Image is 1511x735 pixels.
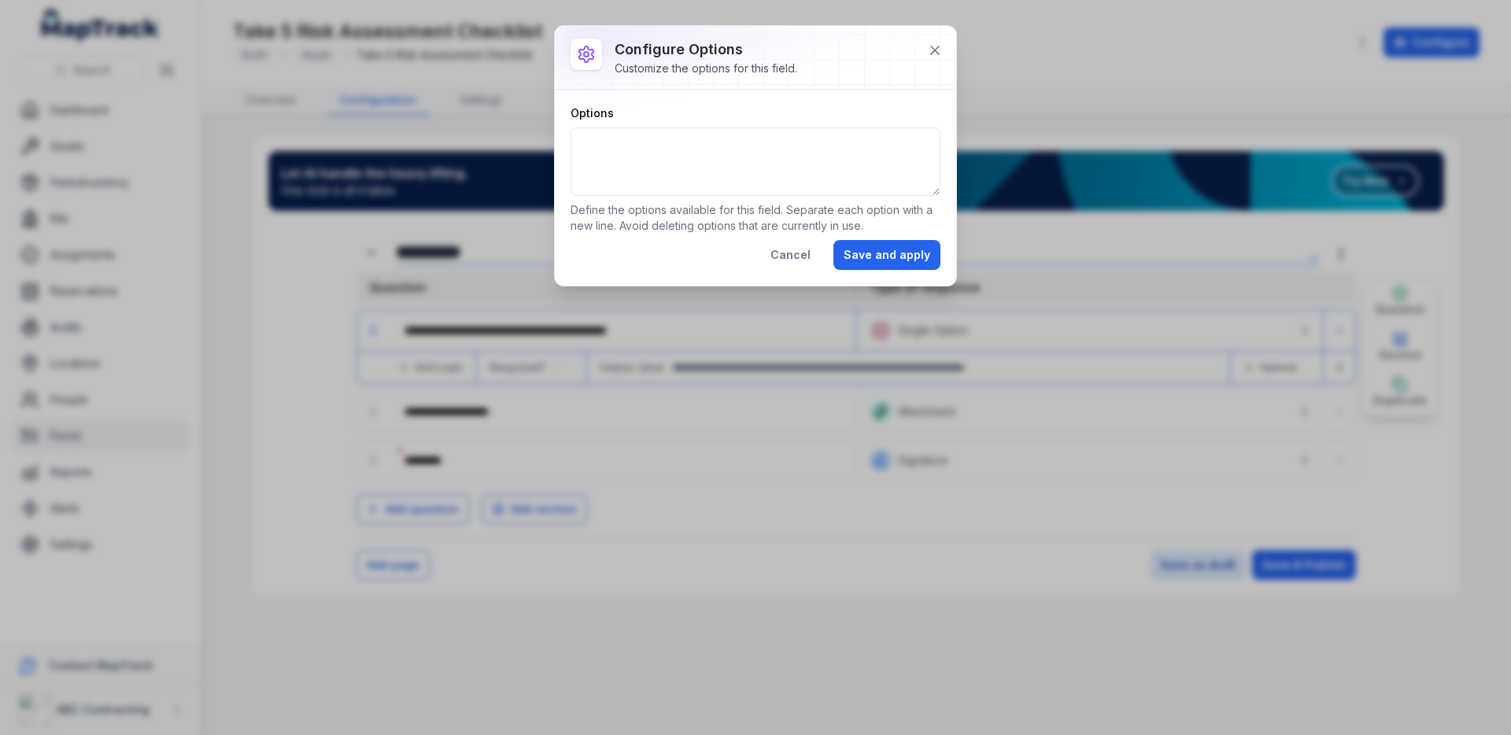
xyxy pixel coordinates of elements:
label: Options [571,105,614,121]
button: Save and apply [833,240,940,270]
div: Customize the options for this field. [615,61,797,76]
p: Define the options available for this field. Separate each option with a new line. Avoid deleting... [571,202,940,234]
h3: Configure options [615,39,797,61]
button: Cancel [760,240,821,270]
